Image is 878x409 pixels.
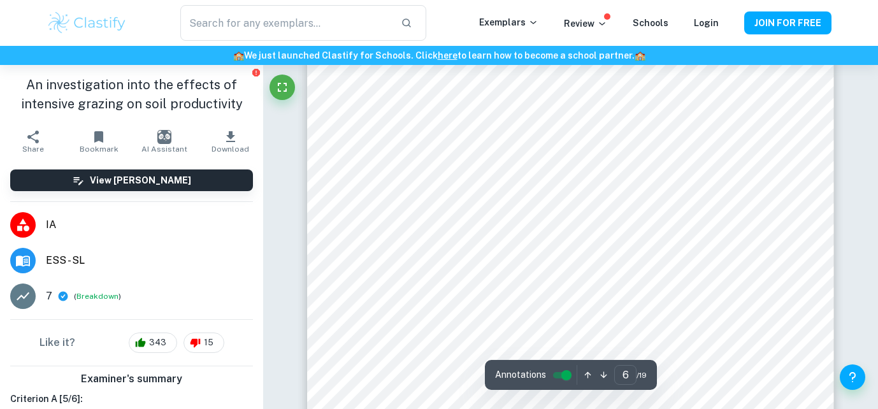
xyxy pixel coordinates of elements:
span: / 19 [637,370,647,381]
button: Bookmark [66,124,131,159]
span: Annotations [495,368,546,382]
span: ( ) [74,291,121,303]
span: Bookmark [80,145,119,154]
p: Review [564,17,607,31]
div: 343 [129,333,177,353]
span: AI Assistant [141,145,187,154]
div: 15 [184,333,224,353]
span: ESS - SL [46,253,253,268]
h6: Like it? [40,335,75,350]
span: 343 [142,336,173,349]
span: Share [22,145,44,154]
a: Login [694,18,719,28]
button: Fullscreen [270,75,295,100]
img: AI Assistant [157,130,171,144]
button: JOIN FOR FREE [744,11,831,34]
h1: An investigation into the effects of intensive grazing on soil productivity [10,75,253,113]
span: IA [46,217,253,233]
a: here [438,50,457,61]
img: Clastify logo [47,10,127,36]
button: AI Assistant [132,124,198,159]
h6: View [PERSON_NAME] [90,173,191,187]
h6: Examiner's summary [5,371,258,387]
span: Download [212,145,249,154]
span: 15 [197,336,220,349]
button: Download [198,124,263,159]
button: View [PERSON_NAME] [10,169,253,191]
button: Help and Feedback [840,364,865,390]
a: Schools [633,18,668,28]
span: 🏫 [635,50,645,61]
button: Breakdown [76,291,119,302]
h6: We just launched Clastify for Schools. Click to learn how to become a school partner. [3,48,875,62]
button: Report issue [251,68,261,77]
p: Exemplars [479,15,538,29]
span: 🏫 [233,50,244,61]
h6: Criterion A [ 5 / 6 ]: [10,392,253,406]
input: Search for any exemplars... [180,5,391,41]
p: 7 [46,289,52,304]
